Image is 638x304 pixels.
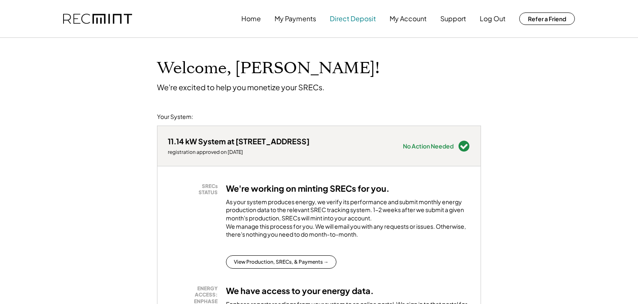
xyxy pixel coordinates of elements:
[157,82,324,92] div: We're excited to help you monetize your SRECs.
[519,12,575,25] button: Refer a Friend
[226,285,374,296] h3: We have access to your energy data.
[440,10,466,27] button: Support
[403,143,454,149] div: No Action Needed
[157,59,380,78] h1: Welcome, [PERSON_NAME]!
[241,10,261,27] button: Home
[226,183,390,194] h3: We're working on minting SRECs for you.
[226,255,336,269] button: View Production, SRECs, & Payments →
[157,113,193,121] div: Your System:
[275,10,316,27] button: My Payments
[390,10,427,27] button: My Account
[480,10,505,27] button: Log Out
[172,183,218,196] div: SRECs STATUS
[168,136,309,146] div: 11.14 kW System at [STREET_ADDRESS]
[168,149,309,156] div: registration approved on [DATE]
[226,198,470,243] div: As your system produces energy, we verify its performance and submit monthly energy production da...
[330,10,376,27] button: Direct Deposit
[63,14,132,24] img: recmint-logotype%403x.png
